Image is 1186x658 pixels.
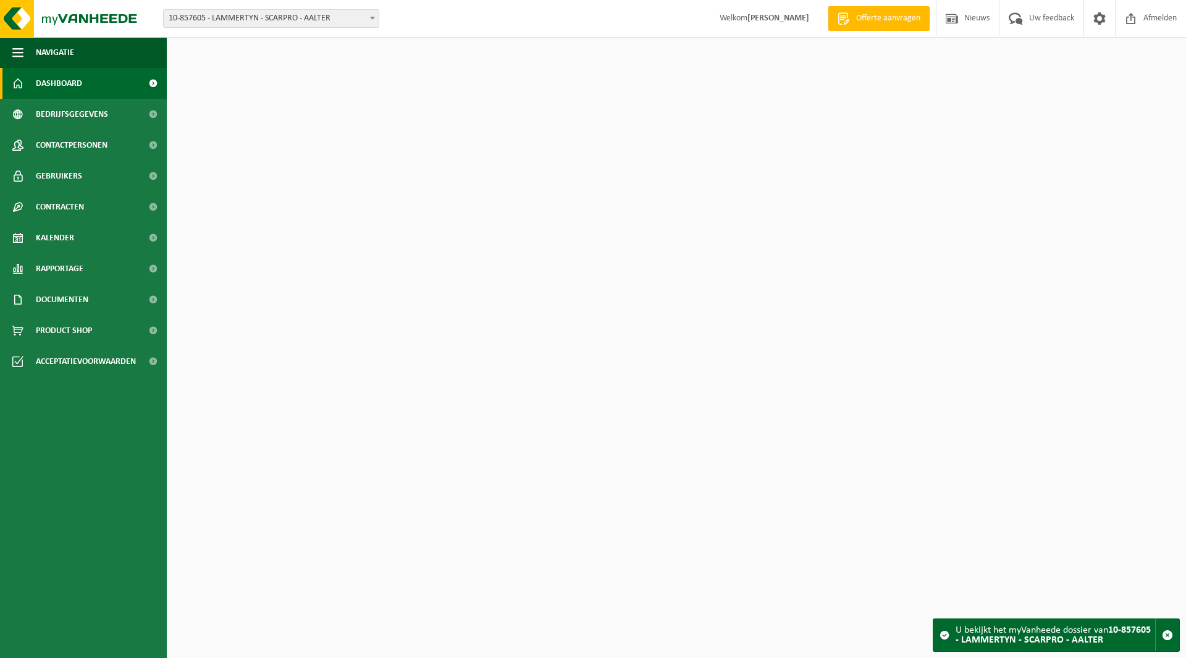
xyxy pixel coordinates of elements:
span: Dashboard [36,68,82,99]
span: Kalender [36,222,74,253]
span: Contracten [36,192,84,222]
span: Acceptatievoorwaarden [36,346,136,377]
span: Rapportage [36,253,83,284]
strong: [PERSON_NAME] [747,14,809,23]
span: Contactpersonen [36,130,107,161]
span: 10-857605 - LAMMERTYN - SCARPRO - AALTER [163,9,379,28]
span: 10-857605 - LAMMERTYN - SCARPRO - AALTER [164,10,379,27]
span: Offerte aanvragen [853,12,923,25]
span: Bedrijfsgegevens [36,99,108,130]
span: Product Shop [36,315,92,346]
strong: 10-857605 - LAMMERTYN - SCARPRO - AALTER [956,625,1151,645]
div: U bekijkt het myVanheede dossier van [956,619,1155,651]
span: Gebruikers [36,161,82,192]
span: Navigatie [36,37,74,68]
a: Offerte aanvragen [828,6,930,31]
span: Documenten [36,284,88,315]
